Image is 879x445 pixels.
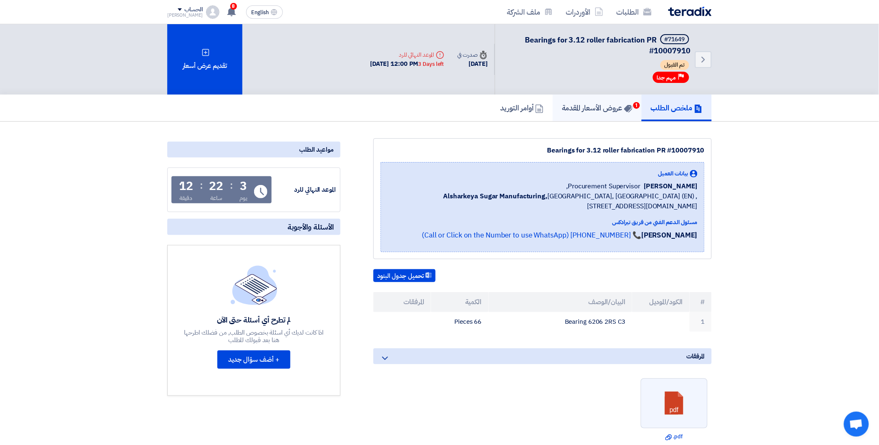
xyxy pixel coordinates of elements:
[183,315,325,325] div: لم تطرح أي أسئلة حتى الآن
[443,191,547,201] b: Alsharkeya Sugar Manufacturing,
[370,50,444,59] div: الموعد النهائي للرد
[660,60,689,70] span: تم القبول
[210,194,222,202] div: ساعة
[458,50,488,59] div: صدرت في
[644,181,698,191] span: [PERSON_NAME]
[230,3,237,10] span: 8
[240,180,247,192] div: 3
[167,142,340,157] div: مواعيد الطلب
[200,178,203,193] div: :
[690,292,712,312] th: #
[273,185,336,195] div: الموعد النهائي للرد
[668,7,712,16] img: Teradix logo
[643,432,705,441] a: .pdf
[239,194,247,202] div: يوم
[373,292,431,312] th: المرفقات
[553,95,642,121] a: عروض الأسعار المقدمة1
[180,194,193,202] div: دقيقة
[380,145,705,155] div: Bearings for 3.12 roller fabrication PR #10007910
[491,95,553,121] a: أوامر التوريد
[559,2,610,22] a: الأوردرات
[373,269,436,282] button: تحميل جدول البنود
[246,5,283,19] button: English
[633,102,640,109] span: 1
[642,95,712,121] a: ملخص الطلب
[505,34,691,56] h5: Bearings for 3.12 roller fabrication PR #10007910
[658,169,688,178] span: بيانات العميل
[687,352,705,361] span: المرفقات
[388,218,698,227] div: مسئول الدعم الفني من فريق تيرادكس
[209,180,224,192] div: 22
[231,265,277,305] img: empty_state_list.svg
[431,292,489,312] th: الكمية
[525,34,691,56] span: Bearings for 3.12 roller fabrication PR #10007910
[418,60,444,68] div: 3 Days left
[184,6,202,13] div: الحساب
[632,292,690,312] th: الكود/الموديل
[489,292,632,312] th: البيان/الوصف
[500,2,559,22] a: ملف الشركة
[562,103,632,112] h5: عروض الأسعار المقدمة
[844,412,869,437] div: Open chat
[206,5,219,19] img: profile_test.png
[422,230,641,240] a: 📞 [PHONE_NUMBER] (Call or Click on the Number to use WhatsApp)
[567,181,641,191] span: Procurement Supervisor,
[690,312,712,332] td: 1
[183,329,325,344] div: اذا كانت لديك أي اسئلة بخصوص الطلب, من فضلك اطرحها هنا بعد قبولك للطلب
[370,59,444,69] div: [DATE] 12:00 PM
[388,191,698,211] span: [GEOGRAPHIC_DATA], [GEOGRAPHIC_DATA] (EN) ,[STREET_ADDRESS][DOMAIN_NAME]
[287,222,334,232] span: الأسئلة والأجوبة
[230,178,233,193] div: :
[641,230,698,240] strong: [PERSON_NAME]
[489,312,632,332] td: Bearing 6206 2RS C3
[651,103,703,112] h5: ملخص الطلب
[431,312,489,332] td: 66 Pieces
[657,74,676,82] span: مهم جدا
[167,24,242,95] div: تقديم عرض أسعار
[217,350,290,369] button: + أضف سؤال جديد
[458,59,488,69] div: [DATE]
[665,37,685,42] div: #71649
[500,103,544,112] h5: أوامر التوريد
[179,180,193,192] div: 12
[610,2,658,22] a: الطلبات
[167,13,203,17] div: [PERSON_NAME]
[252,10,269,15] span: English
